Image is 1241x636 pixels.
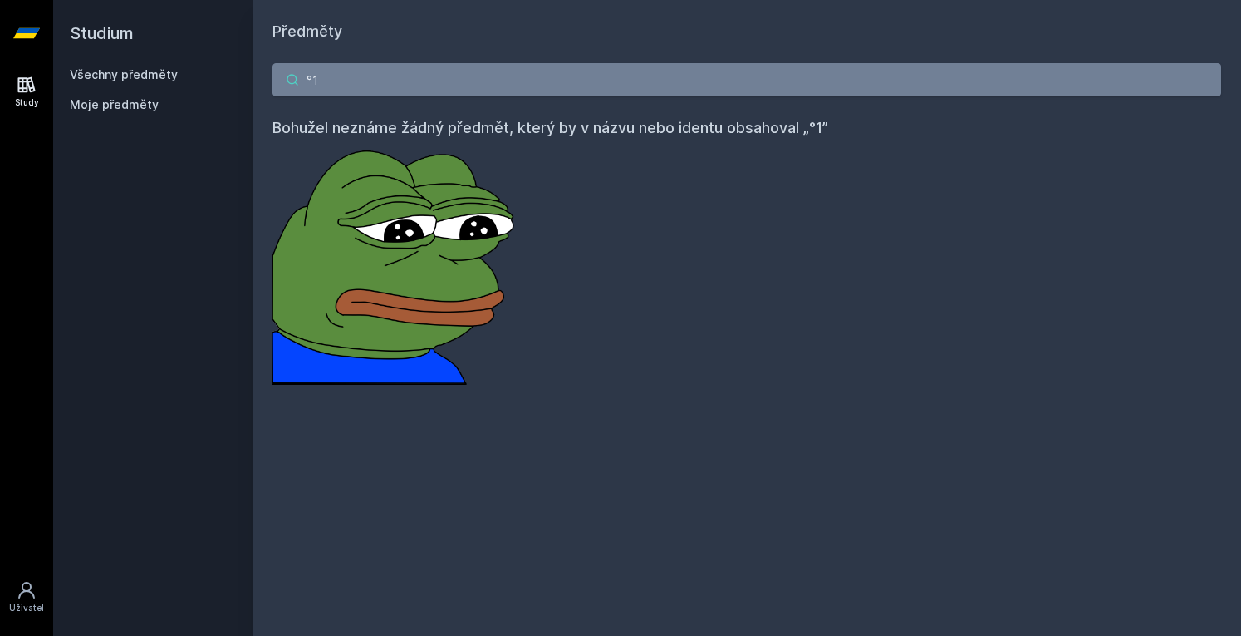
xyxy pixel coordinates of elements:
h1: Předměty [272,20,1221,43]
a: Všechny předměty [70,67,178,81]
h4: Bohužel neznáme žádný předmět, který by v názvu nebo identu obsahoval „°1” [272,116,1221,140]
div: Uživatel [9,602,44,614]
a: Uživatel [3,572,50,623]
div: Study [15,96,39,109]
img: error_picture.png [272,140,522,385]
a: Study [3,67,50,117]
span: Moje předměty [70,96,159,113]
input: Název nebo ident předmětu… [272,63,1221,96]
